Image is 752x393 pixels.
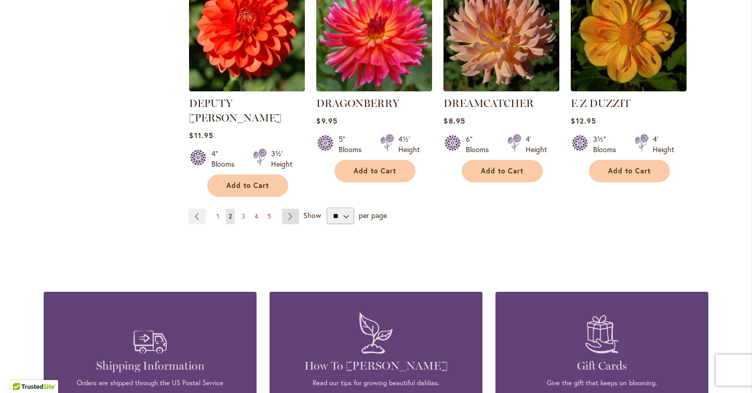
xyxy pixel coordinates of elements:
span: 3 [241,212,245,220]
span: 2 [229,212,232,220]
span: 5 [267,212,271,220]
span: $8.95 [444,116,465,126]
span: Add to Cart [608,167,651,175]
a: 3 [239,209,248,224]
button: Add to Cart [334,160,415,182]
span: Add to Cart [354,167,396,175]
span: $9.95 [316,116,337,126]
h4: Gift Cards [511,359,693,373]
a: E Z DUZZIT [571,97,630,110]
div: 4' Height [653,134,674,155]
div: 6" Blooms [466,134,495,155]
span: Show [303,210,321,220]
span: 1 [217,212,219,220]
p: Give the gift that keeps on blooming. [511,378,693,388]
a: 5 [265,209,274,224]
div: 4" Blooms [211,148,240,169]
button: Add to Cart [207,174,288,197]
iframe: Launch Accessibility Center [8,356,37,385]
span: $11.95 [189,130,213,140]
div: 3½" Blooms [593,134,622,155]
a: DEPUTY [PERSON_NAME] [189,97,281,124]
span: $12.95 [571,116,596,126]
p: Read our tips for growing beautiful dahlias. [285,378,467,388]
span: Add to Cart [481,167,523,175]
div: 3½' Height [271,148,292,169]
a: E Z DUZZIT [571,84,687,93]
button: Add to Cart [462,160,543,182]
a: 4 [252,209,261,224]
a: DRAGONBERRY [316,84,432,93]
span: 4 [254,212,258,220]
h4: Shipping Information [59,359,241,373]
div: 4½' Height [398,134,420,155]
a: DEPUTY BOB [189,84,305,93]
span: Add to Cart [226,181,269,190]
a: 1 [214,209,222,224]
p: Orders are shipped through the US Postal Service [59,378,241,388]
span: per page [359,210,387,220]
div: 5" Blooms [339,134,368,155]
a: DRAGONBERRY [316,97,399,110]
a: DREAMCATCHER [444,97,534,110]
a: Dreamcatcher [444,84,559,93]
button: Add to Cart [589,160,670,182]
h4: How To [PERSON_NAME] [285,359,467,373]
div: 4' Height [526,134,547,155]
